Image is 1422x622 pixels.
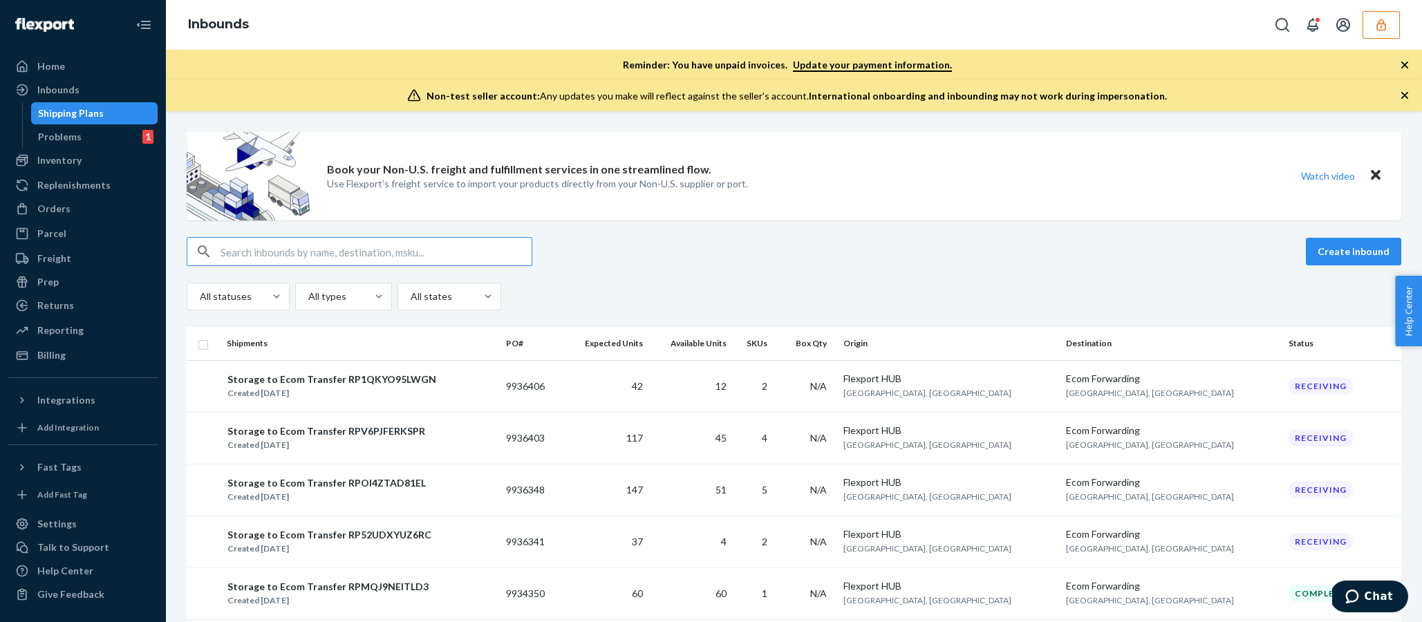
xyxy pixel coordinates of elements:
div: Talk to Support [37,540,109,554]
th: Available Units [648,327,732,360]
th: Destination [1060,327,1283,360]
span: N/A [810,432,827,444]
span: [GEOGRAPHIC_DATA], [GEOGRAPHIC_DATA] [1066,491,1234,502]
a: Returns [8,294,158,317]
a: Replenishments [8,174,158,196]
span: [GEOGRAPHIC_DATA], [GEOGRAPHIC_DATA] [843,388,1011,398]
a: Add Fast Tag [8,484,158,506]
a: Billing [8,344,158,366]
div: Storage to Ecom Transfer RPV6PJFERKSPR [227,424,425,438]
a: Inbounds [8,79,158,101]
td: 9936406 [500,360,563,412]
span: 51 [715,484,727,496]
span: [GEOGRAPHIC_DATA], [GEOGRAPHIC_DATA] [843,543,1011,554]
div: Problems [38,130,82,144]
a: Settings [8,513,158,535]
a: Shipping Plans [31,102,158,124]
div: Storage to Ecom Transfer RP52UDXYUZ6RC [227,528,431,542]
th: Expected Units [563,327,648,360]
span: [GEOGRAPHIC_DATA], [GEOGRAPHIC_DATA] [1066,595,1234,605]
button: Close Navigation [130,11,158,39]
span: 37 [632,536,643,547]
td: 9936348 [500,464,563,516]
button: Create inbound [1306,238,1401,265]
a: Problems1 [31,126,158,148]
div: Ecom Forwarding [1066,527,1278,541]
div: Flexport HUB [843,475,1055,489]
p: Reminder: You have unpaid invoices. [623,58,952,72]
input: All states [409,290,411,303]
div: Completed [1289,585,1360,602]
div: Ecom Forwarding [1066,424,1278,437]
div: Parcel [37,227,66,241]
div: Storage to Ecom Transfer RPMQJ9NEITLD3 [227,580,429,594]
th: SKUs [732,327,778,360]
button: Watch video [1292,166,1364,186]
th: Origin [838,327,1060,360]
div: Ecom Forwarding [1066,475,1278,489]
div: Integrations [37,393,95,407]
a: Add Integration [8,417,158,439]
span: [GEOGRAPHIC_DATA], [GEOGRAPHIC_DATA] [1066,388,1234,398]
div: Receiving [1289,429,1353,446]
th: Shipments [221,327,500,360]
span: N/A [810,484,827,496]
div: Storage to Ecom Transfer RP1QKYO95LWGN [227,373,436,386]
div: Shipping Plans [38,106,104,120]
span: 4 [762,432,767,444]
div: Replenishments [37,178,111,192]
div: Flexport HUB [843,527,1055,541]
img: Flexport logo [15,18,74,32]
button: Open Search Box [1269,11,1296,39]
span: 117 [626,432,643,444]
th: Status [1283,327,1401,360]
div: Add Fast Tag [37,489,87,500]
button: Open notifications [1299,11,1327,39]
span: [GEOGRAPHIC_DATA], [GEOGRAPHIC_DATA] [1066,543,1234,554]
div: Help Center [37,564,93,578]
a: Prep [8,271,158,293]
a: Parcel [8,223,158,245]
a: Inbounds [188,17,249,32]
a: Inventory [8,149,158,171]
a: Home [8,55,158,77]
span: N/A [810,380,827,392]
div: Created [DATE] [227,386,436,400]
div: 1 [142,130,153,144]
span: 4 [721,536,727,547]
span: International onboarding and inbounding may not work during impersonation. [809,90,1167,102]
span: 2 [762,536,767,547]
ol: breadcrumbs [177,5,260,45]
button: Give Feedback [8,583,158,605]
span: 60 [632,587,643,599]
span: 45 [715,432,727,444]
span: N/A [810,587,827,599]
span: 42 [632,380,643,392]
div: Prep [37,275,59,289]
div: Freight [37,252,71,265]
span: [GEOGRAPHIC_DATA], [GEOGRAPHIC_DATA] [843,440,1011,450]
th: Box Qty [778,327,838,360]
button: Open account menu [1329,11,1357,39]
p: Book your Non-U.S. freight and fulfillment services in one streamlined flow. [327,162,711,178]
div: Receiving [1289,377,1353,395]
a: Reporting [8,319,158,341]
div: Flexport HUB [843,424,1055,437]
div: Created [DATE] [227,594,429,607]
div: Give Feedback [37,587,104,601]
div: Any updates you make will reflect against the seller's account. [427,89,1167,103]
div: Reporting [37,323,84,337]
button: Integrations [8,389,158,411]
span: 2 [762,380,767,392]
div: Created [DATE] [227,542,431,556]
div: Inventory [37,153,82,167]
div: Home [37,59,65,73]
span: Help Center [1395,276,1422,346]
span: [GEOGRAPHIC_DATA], [GEOGRAPHIC_DATA] [843,491,1011,502]
div: Returns [37,299,74,312]
button: Close [1367,166,1385,186]
iframe: Opens a widget where you can chat to one of our agents [1332,581,1408,615]
input: All types [307,290,308,303]
th: PO# [500,327,563,360]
